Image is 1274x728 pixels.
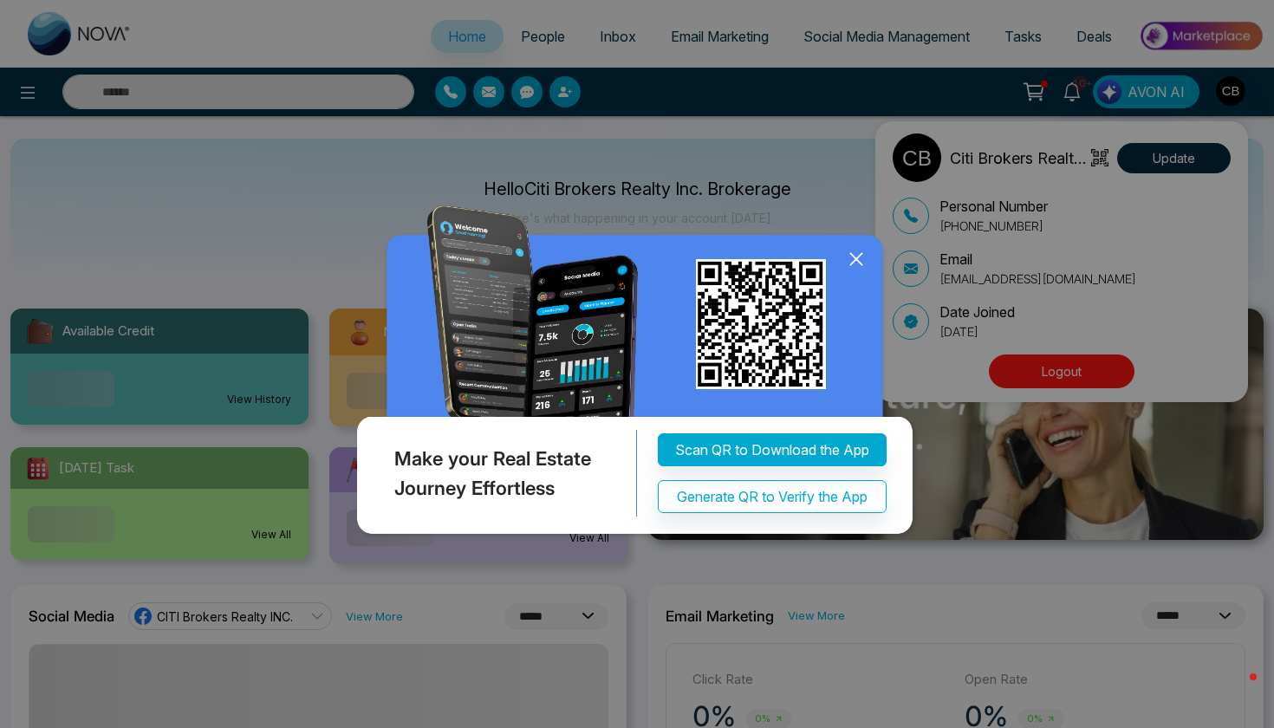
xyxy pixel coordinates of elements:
iframe: Intercom live chat [1215,669,1257,711]
button: Scan QR to Download the App [658,434,887,467]
div: Make your Real Estate Journey Effortless [353,431,637,517]
img: QRModal [353,205,921,543]
button: Generate QR to Verify the App [658,481,887,514]
img: qr_for_download_app.png [696,259,826,389]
